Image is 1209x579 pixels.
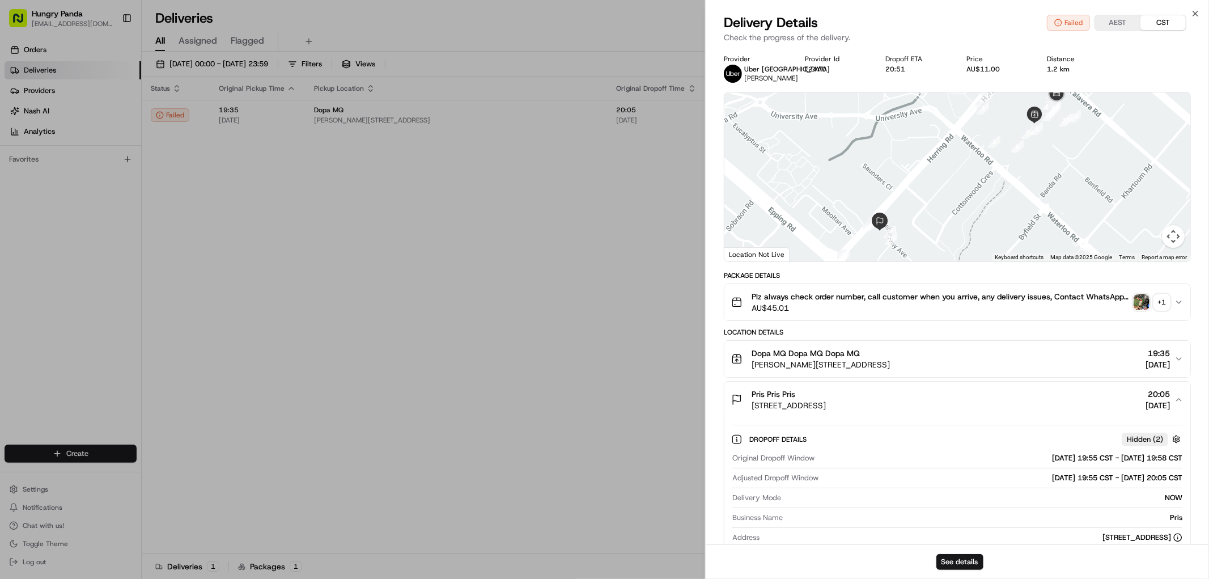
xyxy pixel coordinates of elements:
div: 4 [981,90,993,102]
div: NOW [786,493,1182,503]
span: [PERSON_NAME][STREET_ADDRESS] [752,359,890,370]
span: • [94,176,98,185]
span: Pylon [113,281,137,290]
img: 1753817452368-0c19585d-7be3-40d9-9a41-2dc781b3d1eb [24,108,44,129]
div: 8 [869,213,882,225]
button: Map camera controls [1162,225,1185,248]
img: 1736555255976-a54dd68f-1ca7-489b-9aae-adbdc363a1c4 [11,108,32,129]
button: Start new chat [193,112,206,125]
span: [PERSON_NAME] [744,74,798,83]
button: See details [936,554,983,570]
a: Report a map error [1142,254,1187,260]
div: 3 [977,102,989,115]
div: 📗 [11,255,20,264]
a: Open this area in Google Maps (opens a new window) [727,247,765,261]
div: Pris [787,513,1182,523]
div: Location Not Live [724,247,790,261]
div: Provider Id [805,54,868,64]
span: [STREET_ADDRESS] [752,400,826,411]
button: See all [176,145,206,159]
span: 19:35 [1146,348,1170,359]
a: 💻API Documentation [91,249,186,269]
div: 36 [1048,103,1060,115]
button: Dopa MQ Dopa MQ Dopa MQ[PERSON_NAME][STREET_ADDRESS]19:35[DATE] [724,341,1190,377]
button: Failed [1047,15,1090,31]
span: Delivery Mode [732,493,781,503]
span: 20:05 [1146,388,1170,400]
a: Powered byPylon [80,281,137,290]
div: 2 [988,136,1000,148]
img: Bea Lacdao [11,165,29,183]
a: Terms (opens in new tab) [1119,254,1135,260]
div: 7 [863,219,876,231]
span: Pris Pris Pris [752,388,795,400]
div: 33 [1042,109,1055,121]
span: Delivery Details [724,14,818,32]
span: Map data ©2025 Google [1050,254,1112,260]
span: Business Name [732,513,783,523]
button: CST [1140,15,1186,30]
span: 8月15日 [44,206,70,215]
span: Hidden ( 2 ) [1127,434,1163,445]
button: photo_proof_of_pickup image+1 [1134,294,1170,310]
span: Dopa MQ Dopa MQ Dopa MQ [752,348,860,359]
div: Provider [724,54,787,64]
div: 10 [885,233,897,245]
span: [PERSON_NAME] [35,176,92,185]
span: [DATE] [1146,400,1170,411]
div: + 1 [1154,294,1170,310]
span: • [37,206,41,215]
div: 9 [884,226,896,238]
div: 37 [1059,114,1072,126]
input: Clear [29,73,187,85]
div: 12 [837,250,850,262]
div: 34 [1043,97,1056,109]
p: Check the progress of the delivery. [724,32,1191,43]
img: Nash [11,11,34,34]
div: 1 [1021,126,1034,139]
div: 💻 [96,255,105,264]
div: 6 [1011,140,1024,153]
div: 11 [867,215,880,228]
img: Google [727,247,765,261]
div: [STREET_ADDRESS] [1102,532,1182,543]
div: We're available if you need us! [51,120,156,129]
img: photo_proof_of_pickup image [1134,294,1149,310]
span: AU$45.01 [752,302,1129,314]
span: Original Dropoff Window [732,453,815,463]
button: AEST [1095,15,1140,30]
span: Address [732,532,760,543]
img: 1736555255976-a54dd68f-1ca7-489b-9aae-adbdc363a1c4 [23,176,32,185]
span: Plz always check order number, call customer when you arrive, any delivery issues, Contact WhatsA... [752,291,1129,302]
button: Pris Pris Pris[STREET_ADDRESS]20:05[DATE] [724,382,1190,418]
div: [DATE] 19:55 CST - [DATE] 19:58 CST [819,453,1182,463]
div: Start new chat [51,108,186,120]
div: Location Details [724,328,1191,337]
div: 20:51 [886,65,949,74]
button: Keyboard shortcuts [995,253,1043,261]
span: API Documentation [107,253,182,265]
button: Plz always check order number, call customer when you arrive, any delivery issues, Contact WhatsA... [724,284,1190,320]
div: Dropoff ETA [886,54,949,64]
button: Hidden (2) [1122,432,1183,446]
div: Distance [1047,54,1110,64]
span: Adjusted Dropoff Window [732,473,818,483]
img: uber-new-logo.jpeg [724,65,742,83]
div: 31 [1068,110,1081,122]
span: Uber [GEOGRAPHIC_DATA] [744,65,830,74]
div: Past conversations [11,147,76,157]
span: [DATE] [1146,359,1170,370]
div: Price [966,54,1029,64]
div: 1.2 km [1047,65,1110,74]
a: 📗Knowledge Base [7,249,91,269]
div: 5 [1030,122,1043,135]
span: 8月19日 [100,176,127,185]
button: E24A0 [805,65,826,74]
div: [DATE] 19:55 CST - [DATE] 20:05 CST [823,473,1182,483]
div: Package Details [724,271,1191,280]
p: Welcome 👋 [11,45,206,64]
div: AU$11.00 [966,65,1029,74]
span: Dropoff Details [749,435,809,444]
span: Knowledge Base [23,253,87,265]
